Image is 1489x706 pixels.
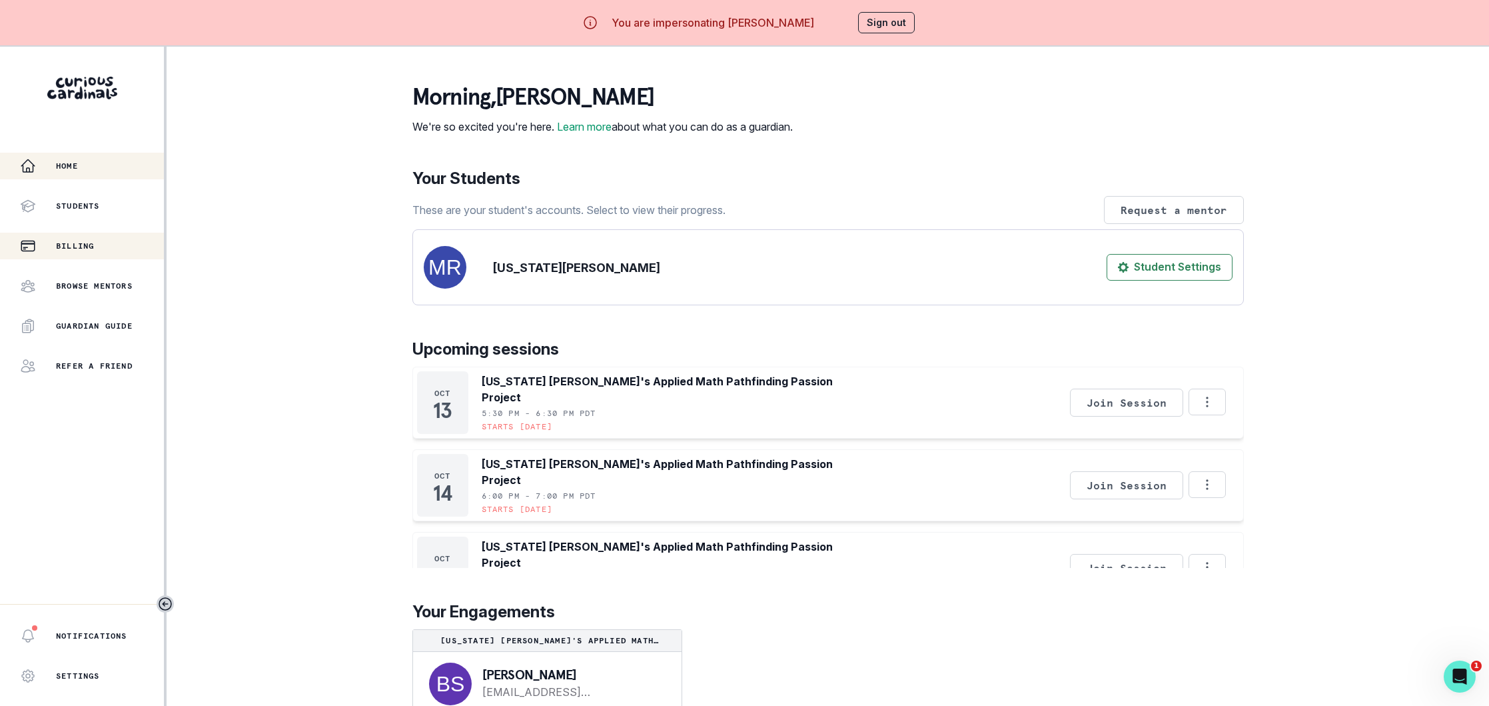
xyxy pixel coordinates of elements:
button: Options [1189,554,1226,581]
p: You are impersonating [PERSON_NAME] [612,15,814,31]
p: 13 [433,404,451,417]
button: Join Session [1070,554,1183,582]
button: Student Settings [1107,254,1233,281]
button: Join Session [1070,471,1183,499]
p: Upcoming sessions [412,337,1244,361]
p: Students [56,201,100,211]
p: 14 [433,487,451,500]
p: morning , [PERSON_NAME] [412,84,793,111]
a: Learn more [557,120,612,133]
p: Refer a friend [56,361,133,371]
p: 5:30 PM - 6:30 PM PDT [482,408,596,419]
img: svg [429,663,472,705]
p: Browse Mentors [56,281,133,291]
button: Toggle sidebar [157,595,174,613]
p: Home [56,161,78,171]
a: [EMAIL_ADDRESS][DOMAIN_NAME] [482,684,660,700]
p: These are your student's accounts. Select to view their progress. [412,202,726,218]
p: Your Engagements [412,600,1244,624]
p: Guardian Guide [56,321,133,331]
p: [US_STATE] [PERSON_NAME]'s Applied Math Pathfinding Passion Project [482,373,865,405]
p: [US_STATE] [PERSON_NAME]'s Applied Math Pathfinding Passion Project [482,456,865,488]
img: Curious Cardinals Logo [47,77,117,99]
p: [US_STATE] [PERSON_NAME]'s Applied Math Pathfinding Passion Project [418,635,676,646]
p: Starts [DATE] [482,504,553,515]
p: Oct [434,553,451,564]
p: [PERSON_NAME] [482,668,660,681]
iframe: Intercom live chat [1444,661,1476,693]
p: Billing [56,241,94,251]
span: 1 [1471,661,1482,671]
p: We're so excited you're here. about what you can do as a guardian. [412,119,793,135]
button: Request a mentor [1104,196,1244,224]
img: svg [424,246,466,289]
button: Options [1189,471,1226,498]
button: Sign out [858,12,915,33]
p: Oct [434,388,451,399]
button: Join Session [1070,389,1183,417]
p: Your Students [412,167,1244,191]
p: Oct [434,471,451,481]
p: Settings [56,671,100,681]
p: Notifications [56,631,127,641]
p: [US_STATE][PERSON_NAME] [493,259,660,277]
p: 6:00 PM - 7:00 PM PDT [482,491,596,501]
button: Options [1189,389,1226,415]
p: [US_STATE] [PERSON_NAME]'s Applied Math Pathfinding Passion Project [482,539,865,571]
p: Starts [DATE] [482,421,553,432]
